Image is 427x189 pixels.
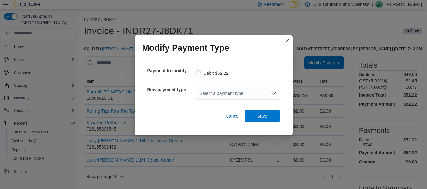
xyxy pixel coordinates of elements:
[147,83,195,96] h5: New payment type
[196,69,229,77] label: Debit $52.22
[284,37,291,44] button: Closes this modal window
[223,110,242,122] button: Cancel
[226,113,240,119] span: Cancel
[142,43,229,53] h1: Modify Payment Type
[257,113,267,119] span: Save
[245,110,280,122] button: Save
[147,64,195,77] h5: Payment to modify
[271,91,276,96] button: Open list of options
[200,90,200,97] input: Accessible screen reader label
